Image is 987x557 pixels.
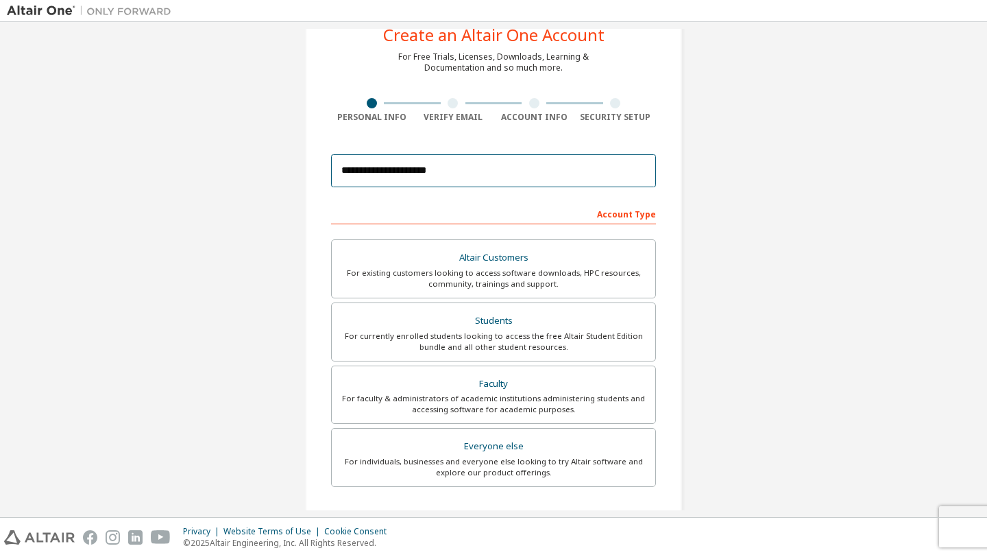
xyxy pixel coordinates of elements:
[340,393,647,415] div: For faculty & administrators of academic institutions administering students and accessing softwa...
[128,530,143,545] img: linkedin.svg
[106,530,120,545] img: instagram.svg
[151,530,171,545] img: youtube.svg
[340,311,647,331] div: Students
[331,202,656,224] div: Account Type
[398,51,589,73] div: For Free Trials, Licenses, Downloads, Learning & Documentation and so much more.
[183,526,223,537] div: Privacy
[183,537,395,549] p: © 2025 Altair Engineering, Inc. All Rights Reserved.
[331,112,413,123] div: Personal Info
[340,248,647,268] div: Altair Customers
[340,456,647,478] div: For individuals, businesses and everyone else looking to try Altair software and explore our prod...
[83,530,97,545] img: facebook.svg
[331,508,656,530] div: Your Profile
[575,112,657,123] div: Security Setup
[7,4,178,18] img: Altair One
[340,268,647,289] div: For existing customers looking to access software downloads, HPC resources, community, trainings ...
[324,526,395,537] div: Cookie Consent
[4,530,75,545] img: altair_logo.svg
[383,27,605,43] div: Create an Altair One Account
[340,375,647,394] div: Faculty
[493,112,575,123] div: Account Info
[340,437,647,456] div: Everyone else
[223,526,324,537] div: Website Terms of Use
[340,331,647,353] div: For currently enrolled students looking to access the free Altair Student Edition bundle and all ...
[413,112,494,123] div: Verify Email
